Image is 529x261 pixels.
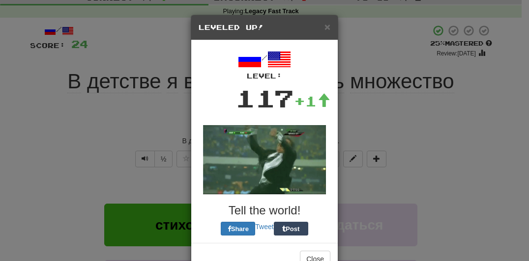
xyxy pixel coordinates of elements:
[203,125,326,194] img: soccer-coach-2-a9306edb2ed3f6953285996bb4238f2040b39cbea5cfbac61ac5b5c8179d3151.gif
[221,222,255,235] button: Share
[274,222,308,235] button: Post
[199,48,330,81] div: /
[199,71,330,81] div: Level:
[294,91,330,111] div: +1
[255,223,273,231] a: Tweet
[199,204,330,217] h3: Tell the world!
[324,21,330,32] span: ×
[199,23,330,32] h5: Leveled Up!
[324,22,330,32] button: Close
[235,81,294,115] div: 117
